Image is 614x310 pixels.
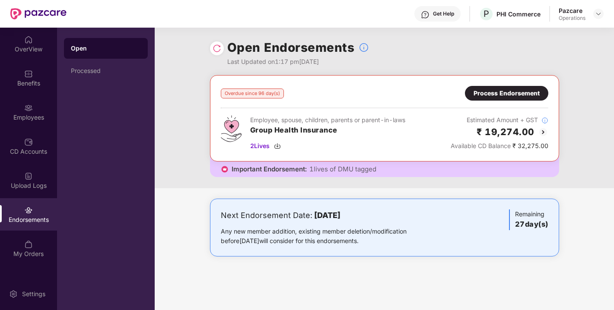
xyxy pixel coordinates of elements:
b: [DATE] [314,211,340,220]
img: svg+xml;base64,PHN2ZyBpZD0iSGVscC0zMngzMiIgeG1sbnM9Imh0dHA6Ly93d3cudzMub3JnLzIwMDAvc3ZnIiB3aWR0aD... [421,10,429,19]
img: svg+xml;base64,PHN2ZyBpZD0iRG93bmxvYWQtMzJ4MzIiIHhtbG5zPSJodHRwOi8vd3d3LnczLm9yZy8yMDAwL3N2ZyIgd2... [274,142,281,149]
h2: ₹ 19,274.00 [477,125,534,139]
img: svg+xml;base64,PHN2ZyBpZD0iRW5kb3JzZW1lbnRzIiB4bWxucz0iaHR0cDovL3d3dy53My5vcmcvMjAwMC9zdmciIHdpZH... [24,206,33,215]
img: svg+xml;base64,PHN2ZyBpZD0iU2V0dGluZy0yMHgyMCIgeG1sbnM9Imh0dHA6Ly93d3cudzMub3JnLzIwMDAvc3ZnIiB3aW... [9,290,18,298]
span: Important Endorsement: [232,165,307,174]
img: svg+xml;base64,PHN2ZyBpZD0iRHJvcGRvd24tMzJ4MzIiIHhtbG5zPSJodHRwOi8vd3d3LnczLm9yZy8yMDAwL3N2ZyIgd2... [595,10,602,17]
img: svg+xml;base64,PHN2ZyBpZD0iSW5mb18tXzMyeDMyIiBkYXRhLW5hbWU9IkluZm8gLSAzMngzMiIgeG1sbnM9Imh0dHA6Ly... [541,117,548,124]
h1: Open Endorsements [227,38,355,57]
img: svg+xml;base64,PHN2ZyBpZD0iRW1wbG95ZWVzIiB4bWxucz0iaHR0cDovL3d3dy53My5vcmcvMjAwMC9zdmciIHdpZHRoPS... [24,104,33,112]
img: svg+xml;base64,PHN2ZyBpZD0iTXlfT3JkZXJzIiBkYXRhLW5hbWU9Ik15IE9yZGVycyIgeG1sbnM9Imh0dHA6Ly93d3cudz... [24,240,33,249]
div: Next Endorsement Date: [221,209,434,221]
div: Settings [19,290,48,298]
div: Estimated Amount + GST [451,115,548,125]
div: Open [71,44,141,53]
div: Processed [71,67,141,74]
div: Last Updated on 1:17 pm[DATE] [227,57,369,66]
div: Remaining [509,209,548,230]
img: svg+xml;base64,PHN2ZyBpZD0iUmVsb2FkLTMyeDMyIiB4bWxucz0iaHR0cDovL3d3dy53My5vcmcvMjAwMC9zdmciIHdpZH... [213,44,221,53]
div: Operations [559,15,585,22]
div: ₹ 32,275.00 [451,141,548,151]
div: Any new member addition, existing member deletion/modification before [DATE] will consider for th... [221,227,434,246]
div: PHI Commerce [496,10,541,18]
span: 1 lives of DMU tagged [309,165,376,174]
h3: 27 day(s) [515,219,548,230]
div: Get Help [433,10,454,17]
span: 2 Lives [250,141,270,151]
span: P [484,9,489,19]
h3: Group Health Insurance [250,125,405,136]
img: svg+xml;base64,PHN2ZyBpZD0iQmFjay0yMHgyMCIgeG1sbnM9Imh0dHA6Ly93d3cudzMub3JnLzIwMDAvc3ZnIiB3aWR0aD... [538,127,548,137]
div: Overdue since 96 day(s) [221,89,284,98]
div: Process Endorsement [474,89,540,98]
img: svg+xml;base64,PHN2ZyBpZD0iVXBsb2FkX0xvZ3MiIGRhdGEtbmFtZT0iVXBsb2FkIExvZ3MiIHhtbG5zPSJodHRwOi8vd3... [24,172,33,180]
img: svg+xml;base64,PHN2ZyBpZD0iSG9tZSIgeG1sbnM9Imh0dHA6Ly93d3cudzMub3JnLzIwMDAvc3ZnIiB3aWR0aD0iMjAiIG... [24,35,33,44]
img: svg+xml;base64,PHN2ZyBpZD0iSW5mb18tXzMyeDMyIiBkYXRhLW5hbWU9IkluZm8gLSAzMngzMiIgeG1sbnM9Imh0dHA6Ly... [359,42,369,53]
img: svg+xml;base64,PHN2ZyB4bWxucz0iaHR0cDovL3d3dy53My5vcmcvMjAwMC9zdmciIHdpZHRoPSI0Ny43MTQiIGhlaWdodD... [221,115,242,142]
div: Employee, spouse, children, parents or parent-in-laws [250,115,405,125]
div: Pazcare [559,6,585,15]
span: Available CD Balance [451,142,511,149]
img: svg+xml;base64,PHN2ZyBpZD0iQmVuZWZpdHMiIHhtbG5zPSJodHRwOi8vd3d3LnczLm9yZy8yMDAwL3N2ZyIgd2lkdGg9Ij... [24,70,33,78]
img: icon [220,165,229,174]
img: New Pazcare Logo [10,8,67,19]
img: svg+xml;base64,PHN2ZyBpZD0iQ0RfQWNjb3VudHMiIGRhdGEtbmFtZT0iQ0QgQWNjb3VudHMiIHhtbG5zPSJodHRwOi8vd3... [24,138,33,146]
